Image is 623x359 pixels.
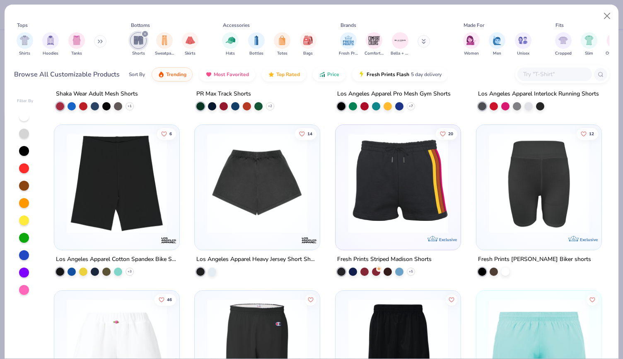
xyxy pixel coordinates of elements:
span: + 5 [409,269,413,274]
button: filter button [130,32,147,57]
div: filter for Bella + Canvas [391,32,410,57]
button: Like [436,128,457,140]
div: Accessories [223,22,250,29]
img: Men Image [493,36,502,45]
img: trending.gif [158,71,164,78]
img: 75e5d8ef-ff59-4dc3-ac17-6152089e5fef [171,133,279,233]
span: + 7 [409,103,413,108]
img: 3f403884-36cc-46cc-ab9b-40697cf84ff8 [344,133,452,233]
div: filter for Tanks [68,32,85,57]
span: Fresh Prints Flash [367,71,409,78]
img: Los Angeles Apparel logo [301,232,317,249]
div: filter for Fresh Prints [339,32,358,57]
button: filter button [555,32,572,57]
button: Like [587,294,598,305]
img: Los Angeles Apparel logo [160,232,176,249]
div: Tops [17,22,28,29]
div: filter for Men [489,32,505,57]
button: filter button [248,32,265,57]
button: filter button [222,32,239,57]
div: Brands [340,22,356,29]
button: filter button [339,32,358,57]
span: Comfort Colors [365,50,384,57]
img: Cropped Image [558,36,568,45]
button: filter button [300,32,316,57]
span: Women [464,50,479,57]
span: Hoodies [43,50,58,57]
button: Trending [152,67,193,81]
span: Fresh Prints [339,50,358,57]
span: + 2 [268,103,272,108]
div: Fresh Prints Striped Madison Shorts [337,254,432,265]
button: Most Favorited [199,67,255,81]
img: Hats Image [226,36,235,45]
img: Bella + Canvas Image [394,34,406,47]
div: filter for Women [463,32,480,57]
img: Sweatpants Image [160,36,169,45]
img: Tanks Image [72,36,81,45]
button: Like [155,294,176,305]
button: Like [295,128,317,140]
span: 14 [308,132,313,136]
span: Bottles [249,50,263,57]
button: Like [305,294,317,305]
button: Like [157,128,176,140]
img: Comfort Colors Image [368,34,380,47]
div: Los Angeles Apparel Heavy Jersey Short Short [196,254,318,265]
button: Close [599,8,615,24]
div: Fits [555,22,564,29]
img: Slim Image [584,36,594,45]
img: 70c3639d-bc4b-40ae-a807-fad5dba3d2c4 [485,133,593,233]
span: Hats [226,50,235,57]
button: filter button [274,32,290,57]
span: Sweatpants [155,50,174,57]
button: filter button [489,32,505,57]
button: filter button [391,32,410,57]
button: Like [446,294,457,305]
div: filter for Comfort Colors [365,32,384,57]
div: Sort By [129,71,145,78]
img: 201a7de9-a3c7-46f8-a2e1-27d59e907d9e [63,133,171,233]
button: Fresh Prints Flash5 day delivery [352,67,448,81]
span: 12 [589,132,594,136]
span: Bella + Canvas [391,50,410,57]
button: Top Rated [262,67,306,81]
img: flash.gif [358,71,365,78]
div: Browse All Customizable Products [14,69,120,79]
div: filter for Shirts [17,32,33,57]
button: filter button [515,32,531,57]
button: filter button [182,32,198,57]
div: Los Angeles Apparel Cotton Spandex Bike Short [56,254,178,265]
div: filter for Hats [222,32,239,57]
div: Los Angeles Apparel Pro Mesh Gym Shorts [337,89,451,99]
span: Tanks [71,50,82,57]
button: Price [313,67,345,81]
span: Trending [166,71,186,78]
button: filter button [365,32,384,57]
span: Cropped [555,50,572,57]
span: 6 [169,132,172,136]
div: filter for Shorts [130,32,147,57]
div: Bottoms [131,22,150,29]
input: Try "T-Shirt" [522,69,586,79]
span: Shirts [19,50,30,57]
img: Shirts Image [20,36,29,45]
div: filter for Unisex [515,32,531,57]
img: Shorts Image [134,36,143,45]
img: dcb1060d-aed5-49e7-9d26-25d843e37357 [203,133,311,233]
div: Filter By [17,98,34,104]
div: Made For [464,22,484,29]
span: 5 day delivery [411,70,442,79]
div: Shaka Wear Adult Mesh Shorts [56,89,138,99]
div: Fresh Prints [PERSON_NAME] Biker shorts [478,254,591,265]
span: Shorts [132,50,145,57]
div: filter for Bottles [248,32,265,57]
span: Exclusive [439,237,457,242]
img: TopRated.gif [268,71,275,78]
div: filter for Slim [581,32,597,57]
img: Bottles Image [252,36,261,45]
span: + 1 [128,103,132,108]
button: filter button [42,32,59,57]
span: Unisex [517,50,529,57]
img: Hoodies Image [46,36,55,45]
